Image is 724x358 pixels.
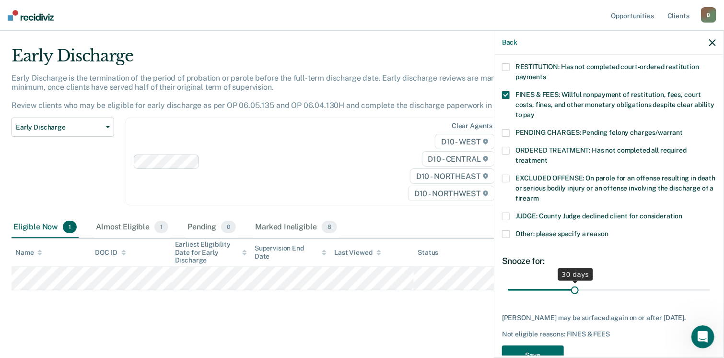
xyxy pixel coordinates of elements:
[515,212,683,220] span: JUDGE: County Judge declined client for consideration
[558,268,593,281] div: 30 days
[63,221,77,233] span: 1
[502,38,517,47] button: Back
[515,91,714,119] span: FINES & FEES: Willful nonpayment of restitution, fees, court costs, fines, and other monetary obl...
[15,249,42,257] div: Name
[12,46,555,73] div: Early Discharge
[95,249,126,257] div: DOC ID
[515,230,608,238] span: Other: please specify a reason
[422,151,495,167] span: D10 - CENTRAL
[12,73,527,110] p: Early Discharge is the termination of the period of probation or parole before the full-term disc...
[154,221,168,233] span: 1
[16,123,102,131] span: Early Discharge
[515,63,699,81] span: RESTITUTION: Has not completed court-ordered restitution payments
[418,249,438,257] div: Status
[408,186,494,201] span: D10 - NORTHWEST
[334,249,381,257] div: Last Viewed
[255,244,327,261] div: Supervision End Date
[12,217,79,238] div: Eligible Now
[452,122,492,130] div: Clear agents
[94,217,170,238] div: Almost Eligible
[515,129,683,136] span: PENDING CHARGES: Pending felony charges/warrant
[410,168,494,184] span: D10 - NORTHEAST
[8,10,54,21] img: Recidiviz
[322,221,337,233] span: 8
[186,217,238,238] div: Pending
[502,256,716,266] div: Snooze for:
[691,325,714,348] iframe: Intercom live chat
[515,174,715,202] span: EXCLUDED OFFENSE: On parole for an offense resulting in death or serious bodily injury or an offe...
[701,7,716,23] div: B
[515,146,687,164] span: ORDERED TREATMENT: Has not completed all required treatment
[502,330,716,338] div: Not eligible reasons: FINES & FEES
[435,134,494,149] span: D10 - WEST
[221,221,236,233] span: 0
[175,240,247,264] div: Earliest Eligibility Date for Early Discharge
[253,217,339,238] div: Marked Ineligible
[502,314,716,322] div: [PERSON_NAME] may be surfaced again on or after [DATE].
